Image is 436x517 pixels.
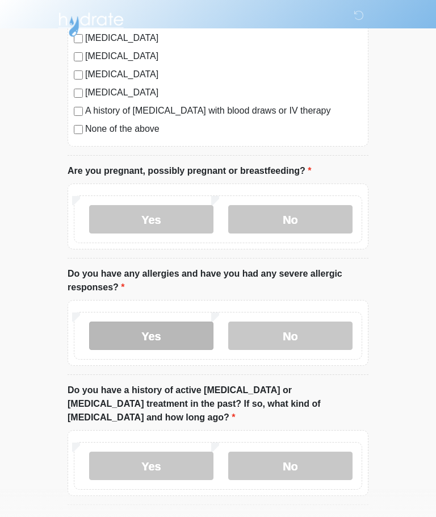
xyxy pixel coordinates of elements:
label: [MEDICAL_DATA] [85,49,362,63]
label: None of the above [85,122,362,136]
label: No [228,322,353,350]
input: A history of [MEDICAL_DATA] with blood draws or IV therapy [74,107,83,116]
label: [MEDICAL_DATA] [85,68,362,81]
label: Yes [89,452,213,480]
input: [MEDICAL_DATA] [74,70,83,80]
label: Do you have a history of active [MEDICAL_DATA] or [MEDICAL_DATA] treatment in the past? If so, wh... [68,383,368,424]
input: [MEDICAL_DATA] [74,89,83,98]
label: A history of [MEDICAL_DATA] with blood draws or IV therapy [85,104,362,118]
label: Do you have any allergies and have you had any severe allergic responses? [68,267,368,294]
img: Hydrate IV Bar - Arcadia Logo [56,9,125,37]
input: [MEDICAL_DATA] [74,52,83,61]
label: Are you pregnant, possibly pregnant or breastfeeding? [68,164,311,178]
input: None of the above [74,125,83,134]
label: No [228,452,353,480]
label: No [228,205,353,234]
label: Yes [89,322,213,350]
label: [MEDICAL_DATA] [85,86,362,99]
label: Yes [89,205,213,234]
